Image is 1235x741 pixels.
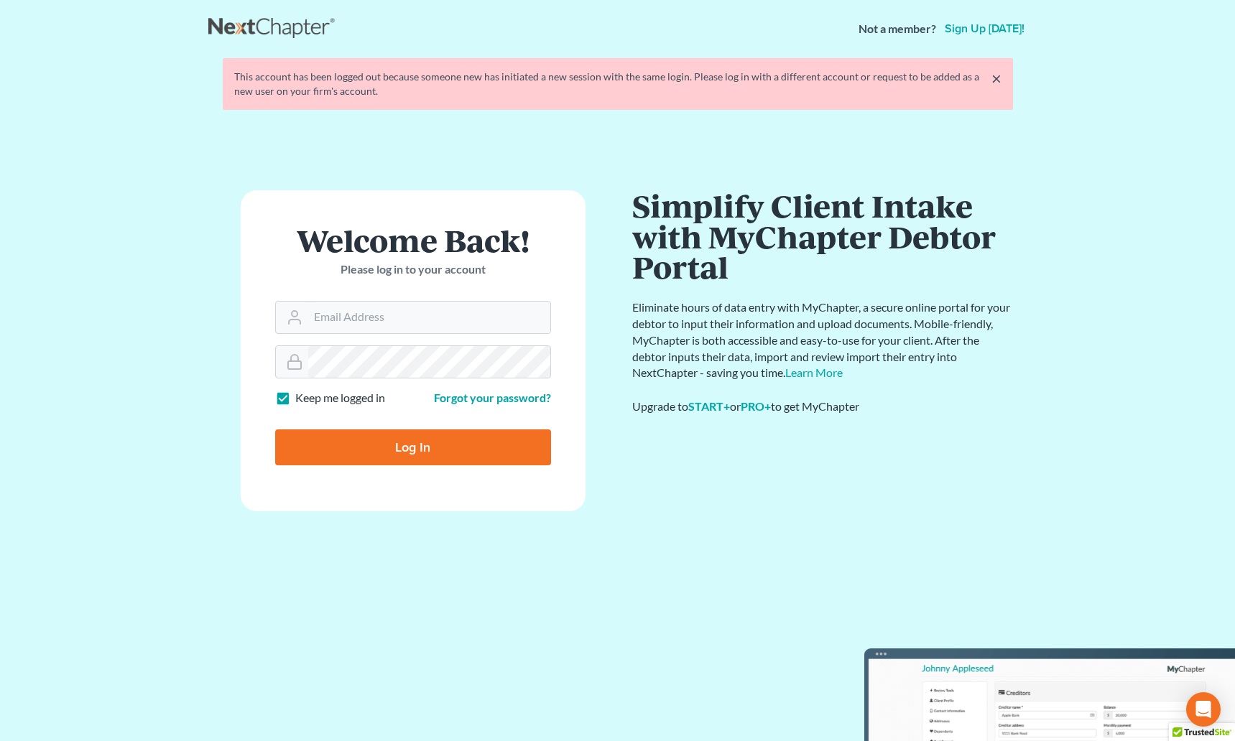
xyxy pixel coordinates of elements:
[295,390,385,406] label: Keep me logged in
[275,261,551,278] p: Please log in to your account
[1186,692,1221,727] div: Open Intercom Messenger
[275,429,551,465] input: Log In
[632,190,1013,282] h1: Simplify Client Intake with MyChapter Debtor Portal
[942,23,1027,34] a: Sign up [DATE]!
[785,365,843,379] a: Learn More
[632,299,1013,381] p: Eliminate hours of data entry with MyChapter, a secure online portal for your debtor to input the...
[859,21,936,37] strong: Not a member?
[632,399,1013,415] div: Upgrade to or to get MyChapter
[308,302,550,333] input: Email Address
[434,391,551,404] a: Forgot your password?
[688,399,730,413] a: START+
[275,225,551,256] h1: Welcome Back!
[741,399,771,413] a: PRO+
[991,70,1002,87] a: ×
[234,70,1002,98] div: This account has been logged out because someone new has initiated a new session with the same lo...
